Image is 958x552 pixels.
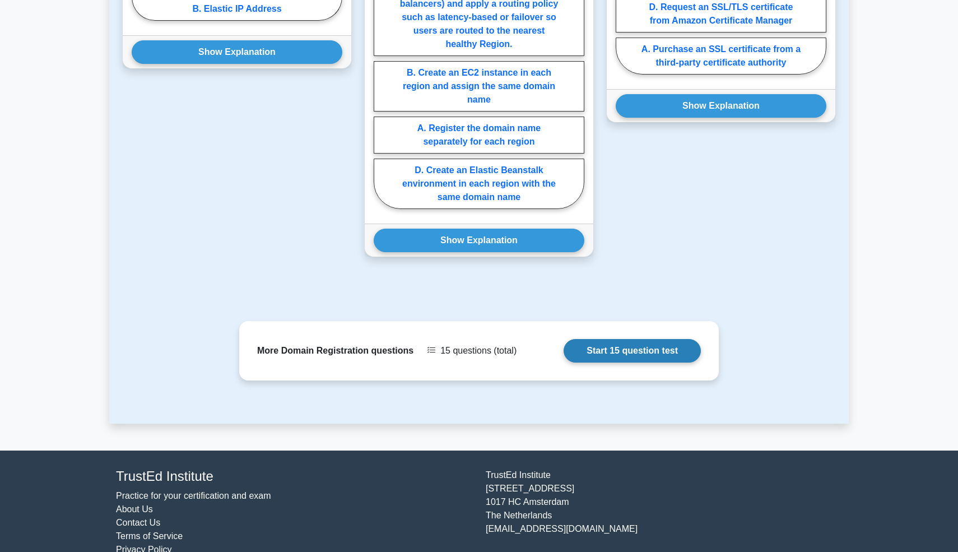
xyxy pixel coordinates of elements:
[132,40,342,64] button: Show Explanation
[116,518,160,527] a: Contact Us
[564,339,701,363] a: Start 15 question test
[116,468,472,485] h4: TrustEd Institute
[374,229,584,252] button: Show Explanation
[374,61,584,112] label: B. Create an EC2 instance in each region and assign the same domain name
[116,504,153,514] a: About Us
[374,159,584,209] label: D. Create an Elastic Beanstalk environment in each region with the same domain name
[616,94,826,118] button: Show Explanation
[616,38,826,75] label: A. Purchase an SSL certificate from a third-party certificate authority
[374,117,584,154] label: A. Register the domain name separately for each region
[116,491,271,500] a: Practice for your certification and exam
[116,531,183,541] a: Terms of Service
